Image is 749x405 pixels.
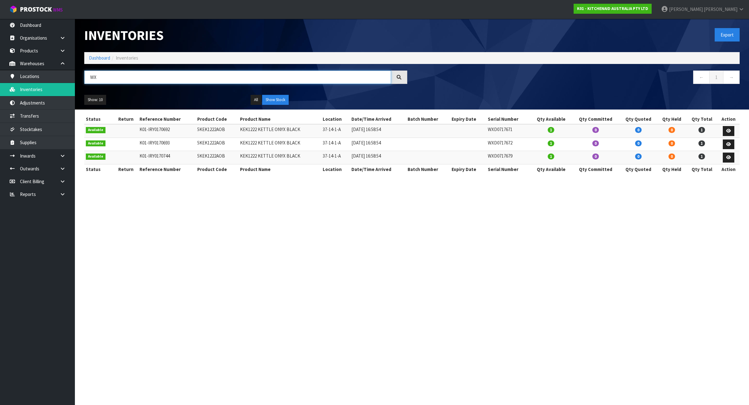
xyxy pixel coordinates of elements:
span: Available [86,140,105,147]
th: Date/Time Arrived [350,164,406,174]
th: Action [717,114,740,124]
td: 5KEK1222AOB [196,151,238,164]
span: [PERSON_NAME] [669,6,703,12]
th: Batch Number [406,114,450,124]
th: Reference Number [138,114,196,124]
span: 0 [635,127,642,133]
span: [PERSON_NAME] [704,6,737,12]
th: Qty Total [686,164,717,174]
span: Available [86,127,105,133]
th: Action [717,164,740,174]
small: WMS [53,7,63,13]
span: 1 [548,154,554,159]
td: K01-IRY0170692 [138,124,196,138]
td: 5KEK1222AOB [196,138,238,151]
button: All [251,95,262,105]
span: 1 [698,127,705,133]
span: 1 [698,140,705,146]
td: WXD0717672 [486,138,530,151]
th: Qty Available [530,164,572,174]
th: Serial Number [486,114,530,124]
th: Qty Quoted [619,114,657,124]
th: Qty Available [530,114,572,124]
th: Qty Held [657,114,686,124]
span: 0 [592,154,599,159]
th: Return [114,164,138,174]
img: cube-alt.png [9,5,17,13]
th: Status [84,164,114,174]
td: KEK1222 KETTLE ONYX BLACK [238,138,321,151]
span: 0 [592,140,599,146]
td: 37-14-1-A [321,151,350,164]
th: Product Code [196,114,238,124]
span: Inventories [116,55,138,61]
th: Return [114,114,138,124]
span: 0 [668,140,675,146]
td: [DATE] 16:58:54 [350,151,406,164]
th: Product Name [238,114,321,124]
span: 1 [548,140,554,146]
td: WXD0717679 [486,151,530,164]
td: 5KEK1222AOB [196,124,238,138]
th: Batch Number [406,164,450,174]
th: Location [321,114,350,124]
th: Status [84,114,114,124]
th: Qty Total [686,114,717,124]
th: Product Name [238,164,321,174]
h1: Inventories [84,28,407,43]
td: K01-IRY0170744 [138,151,196,164]
button: Export [715,28,740,41]
th: Qty Committed [572,164,619,174]
td: 37-14-1-A [321,124,350,138]
th: Location [321,164,350,174]
th: Expiry Date [450,164,486,174]
th: Serial Number [486,164,530,174]
button: Show: 10 [84,95,106,105]
a: K01 - KITCHENAID AUSTRALIA PTY LTD [574,4,652,14]
span: Available [86,154,105,160]
th: Expiry Date [450,114,486,124]
button: Show Stock [262,95,289,105]
th: Product Code [196,164,238,174]
td: WXD0717671 [486,124,530,138]
td: K01-IRY0170693 [138,138,196,151]
span: 0 [635,140,642,146]
span: 0 [635,154,642,159]
span: 0 [592,127,599,133]
span: ProStock [20,5,52,13]
span: 0 [668,127,675,133]
a: → [723,71,740,84]
span: 1 [548,127,554,133]
a: ← [693,71,710,84]
a: Dashboard [89,55,110,61]
td: 37-14-1-A [321,138,350,151]
th: Reference Number [138,164,196,174]
nav: Page navigation [417,71,740,86]
input: Search inventories [84,71,391,84]
span: 1 [698,154,705,159]
td: KEK1222 KETTLE ONYX BLACK [238,124,321,138]
td: [DATE] 16:58:54 [350,138,406,151]
th: Qty Quoted [619,164,657,174]
th: Qty Held [657,164,686,174]
th: Qty Committed [572,114,619,124]
td: [DATE] 16:58:54 [350,124,406,138]
td: KEK1222 KETTLE ONYX BLACK [238,151,321,164]
span: 0 [668,154,675,159]
a: 1 [709,71,723,84]
strong: K01 - KITCHENAID AUSTRALIA PTY LTD [577,6,648,11]
th: Date/Time Arrived [350,114,406,124]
